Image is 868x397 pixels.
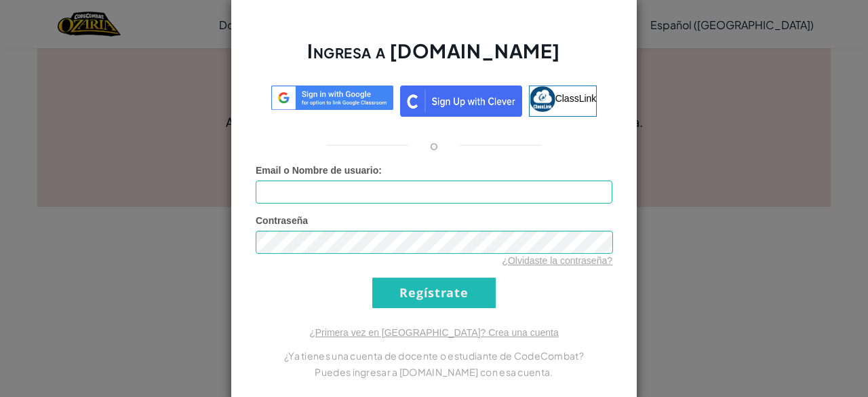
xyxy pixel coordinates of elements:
[271,86,393,111] img: log-in-google-sso.svg
[256,165,378,176] span: Email o Nombre de usuario
[530,86,555,112] img: classlink-logo-small.png
[256,364,612,380] p: Puedes ingresar a [DOMAIN_NAME] con esa cuenta.
[256,215,308,226] span: Contraseña
[256,38,612,77] h2: Ingresa a [DOMAIN_NAME]
[256,347,612,364] p: ¿Ya tienes una cuenta de docente o estudiante de CodeCombat?
[372,278,496,308] input: Regístrate
[502,255,612,266] a: ¿Olvidaste la contraseña?
[309,327,559,338] a: ¿Primera vez en [GEOGRAPHIC_DATA]? Crea una cuenta
[256,164,382,177] label: :
[400,86,522,117] img: clever_sso_button@2x.png
[430,137,438,153] p: o
[555,92,597,103] span: ClassLink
